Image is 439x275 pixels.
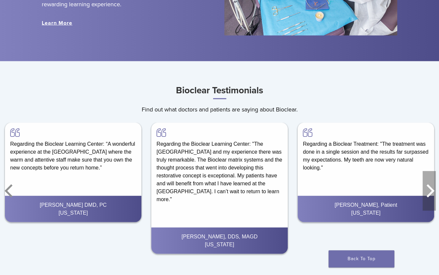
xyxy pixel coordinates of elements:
div: [US_STATE] [10,209,136,217]
div: [PERSON_NAME], DDS, MAGD [157,233,282,241]
a: Learn More [42,20,72,26]
button: Next [423,171,436,211]
div: Regarding a Bioclear Treatment: "The treatment was done in a single session and the results far s... [298,123,434,177]
div: Regarding the Bioclear Learning Center: “A wonderful experience at the [GEOGRAPHIC_DATA] where th... [5,123,141,177]
button: Previous [3,171,16,211]
div: Regarding the Bioclear Learning Center: "The [GEOGRAPHIC_DATA] and my experience there was truly ... [151,123,288,209]
a: Back To Top [329,250,394,267]
div: [US_STATE] [157,241,282,249]
div: [PERSON_NAME], Patient [303,201,429,209]
div: [PERSON_NAME] DMD, PC [10,201,136,209]
div: [US_STATE] [303,209,429,217]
